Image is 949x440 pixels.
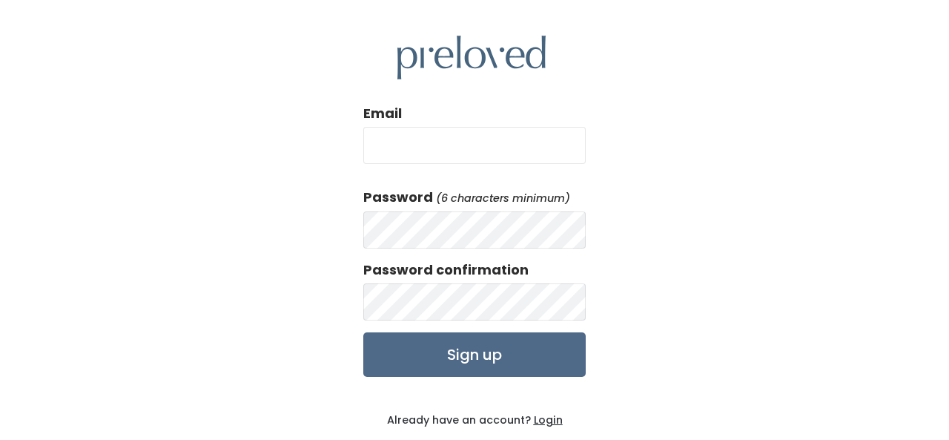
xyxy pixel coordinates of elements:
a: Login [531,413,563,427]
input: Sign up [363,332,586,377]
label: Password confirmation [363,260,529,280]
u: Login [534,413,563,427]
label: Email [363,104,402,123]
label: Password [363,188,433,207]
div: Already have an account? [363,413,586,428]
img: preloved logo [397,36,546,79]
em: (6 characters minimum) [436,191,570,206]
